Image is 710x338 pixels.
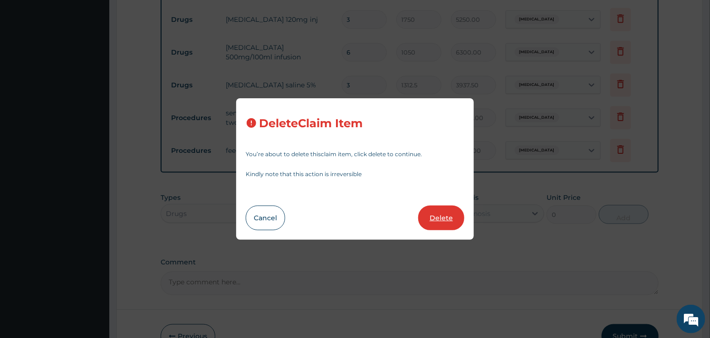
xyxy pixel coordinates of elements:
[246,151,464,157] p: You’re about to delete this claim item , click delete to continue.
[259,117,363,130] h3: Delete Claim Item
[156,5,179,28] div: Minimize live chat window
[246,206,285,230] button: Cancel
[246,171,464,177] p: Kindly note that this action is irreversible
[418,206,464,230] button: Delete
[5,232,181,265] textarea: Type your message and hit 'Enter'
[18,47,38,71] img: d_794563401_company_1708531726252_794563401
[49,53,160,66] div: Chat with us now
[55,106,131,202] span: We're online!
